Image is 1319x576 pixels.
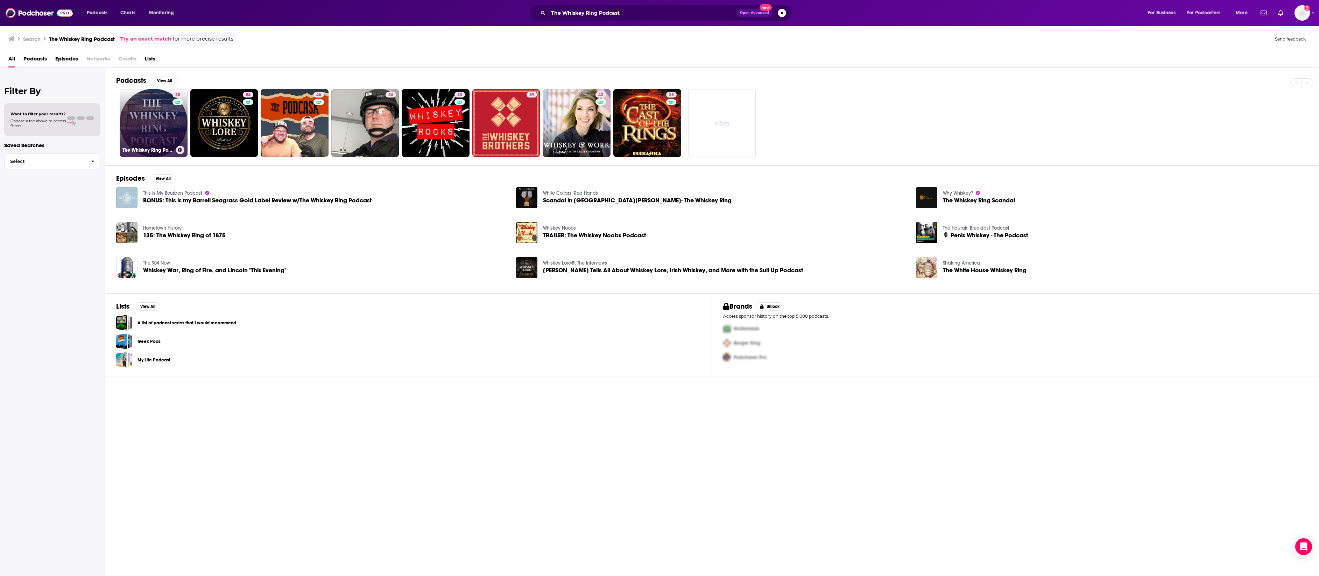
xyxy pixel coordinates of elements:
[943,197,1015,203] a: The Whiskey Ring Scandal
[1275,7,1286,19] a: Show notifications dropdown
[943,225,1009,231] a: The Hauraki Breakfast Podcast
[1295,5,1310,21] img: User Profile
[5,159,85,164] span: Select
[943,267,1027,273] span: The White House Whiskey Ring
[386,92,396,98] a: 36
[120,8,135,18] span: Charts
[1273,36,1308,42] button: Send feedback
[548,7,737,19] input: Search podcasts, credits, & more...
[543,260,607,266] a: Whiskey Lore®: The Interviews
[543,225,576,231] a: Whiskey Noobs
[543,232,646,238] a: TRAILER: The Whiskey Noobs Podcast
[116,302,129,311] h2: Lists
[116,352,132,368] a: My Life Podcast
[516,257,537,278] a: Drew Tells All About Whiskey Lore, Irish Whiskey, and More with the Suit Up Podcast
[1231,7,1256,19] button: open menu
[388,92,393,99] span: 36
[137,319,237,327] a: A list of podcast series that I would recommend.
[143,267,286,273] a: Whiskey War, Ring of Fire, and Lincoln "This Evening"
[116,187,137,208] img: BONUS: This is my Barrell Seagrass Gold Label Review w/The Whiskey Ring Podcast
[734,326,759,332] span: McDonalds
[10,118,66,128] span: Choose a tab above to access filters.
[529,92,534,99] span: 39
[536,5,799,21] div: Search podcasts, credits, & more...
[4,142,100,149] p: Saved Searches
[916,222,937,243] img: 🎙 Penis Whiskey - The Podcast
[116,257,137,278] img: Whiskey War, Ring of Fire, and Lincoln "This Evening"
[116,315,132,331] a: A list of podcast series that I would recommend.
[116,333,132,349] span: Geek Pods
[1187,8,1221,18] span: For Podcasters
[116,174,145,183] h2: Episodes
[149,8,174,18] span: Monitoring
[143,232,226,238] span: 135: The Whiskey Ring of 1875
[23,53,47,67] a: Podcasts
[943,190,973,196] a: Why Whiskey?
[8,53,15,67] a: All
[122,147,173,153] h3: The Whiskey Ring Podcast
[316,92,321,99] span: 46
[172,92,183,98] a: 38
[720,322,734,336] img: First Pro Logo
[760,4,772,11] span: New
[190,89,258,157] a: 54
[402,89,470,157] a: 35
[1143,7,1184,19] button: open menu
[943,260,980,266] a: Shaking America
[144,7,183,19] button: open menu
[543,267,803,273] span: [PERSON_NAME] Tells All About Whiskey Lore, Irish Whiskey, and More with the Suit Up Podcast
[916,257,937,278] img: The White House Whiskey Ring
[472,89,540,157] a: 39
[82,7,117,19] button: open menu
[143,190,202,196] a: This is My Bourbon Podcast
[595,92,606,98] a: 42
[120,35,171,43] a: Try an exact match
[1295,5,1310,21] button: Show profile menu
[720,350,734,365] img: Third Pro Logo
[740,11,769,15] span: Open Advanced
[688,89,756,157] a: +3m
[135,302,160,311] button: View All
[152,77,177,85] button: View All
[723,302,752,311] h2: Brands
[1258,7,1270,19] a: Show notifications dropdown
[543,89,611,157] a: 42
[116,76,146,85] h2: Podcasts
[116,76,177,85] a: PodcastsView All
[916,187,937,208] img: The Whiskey Ring Scandal
[145,53,155,67] a: Lists
[116,174,176,183] a: EpisodesView All
[175,92,180,99] span: 38
[6,6,73,20] a: Podchaser - Follow, Share and Rate Podcasts
[331,89,399,157] a: 36
[516,187,537,208] img: Scandal in St. Louis- The Whiskey Ring
[666,92,677,98] a: 38
[737,9,772,17] button: Open AdvancedNew
[137,338,161,345] a: Geek Pods
[243,92,253,98] a: 54
[669,92,674,99] span: 38
[55,53,78,67] span: Episodes
[943,232,1028,238] a: 🎙 Penis Whiskey - The Podcast
[116,222,137,243] img: 135: The Whiskey Ring of 1875
[116,302,160,311] a: ListsView All
[1304,5,1310,11] svg: Add a profile image
[23,36,41,42] h3: Search
[598,92,603,99] span: 42
[1295,538,1312,555] div: Open Intercom Messenger
[143,225,182,231] a: Hometown History
[734,354,767,360] span: Podchaser Pro
[543,267,803,273] a: Drew Tells All About Whiskey Lore, Irish Whiskey, and More with the Suit Up Podcast
[143,197,372,203] a: BONUS: This is my Barrell Seagrass Gold Label Review w/The Whiskey Ring Podcast
[116,7,140,19] a: Charts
